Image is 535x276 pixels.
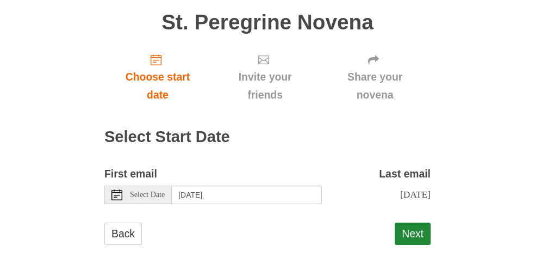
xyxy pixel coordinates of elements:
a: Choose start date [104,45,211,109]
a: Invite your friends [211,45,319,109]
h1: St. Peregrine Novena [104,11,431,34]
h2: Select Start Date [104,128,431,146]
span: Share your novena [330,68,420,104]
label: First email [104,165,157,183]
button: Next [395,223,431,245]
span: Choose start date [115,68,200,104]
a: Share your novena [319,45,431,109]
label: Last email [379,165,431,183]
a: Back [104,223,142,245]
span: [DATE] [400,189,431,200]
span: Select Date [130,191,165,199]
span: Invite your friends [222,68,308,104]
